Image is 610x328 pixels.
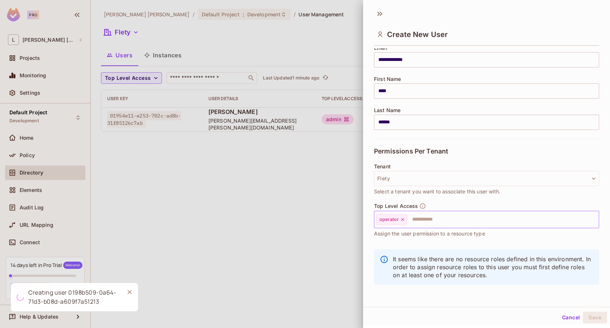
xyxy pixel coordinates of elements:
button: Close [124,287,135,298]
p: It seems like there are no resource roles defined in this environment. In order to assign resourc... [393,255,593,279]
span: Assign the user permission to a resource type [374,230,485,238]
div: operator [376,214,407,225]
span: operator [379,217,399,222]
span: Top Level Access [374,203,418,209]
span: Create New User [387,30,448,39]
button: Flety [374,171,599,186]
button: Save [583,312,607,323]
span: First Name [374,76,401,82]
div: Creating user 0198b509-0a64-71d3-b08d-a609f7a51213 [28,288,118,306]
span: Select a tenant you want to associate this user with. [374,188,500,196]
span: Permissions Per Tenant [374,148,448,155]
button: Open [595,218,597,220]
button: Cancel [559,312,583,323]
span: Last Name [374,107,400,113]
span: Tenant [374,164,391,169]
